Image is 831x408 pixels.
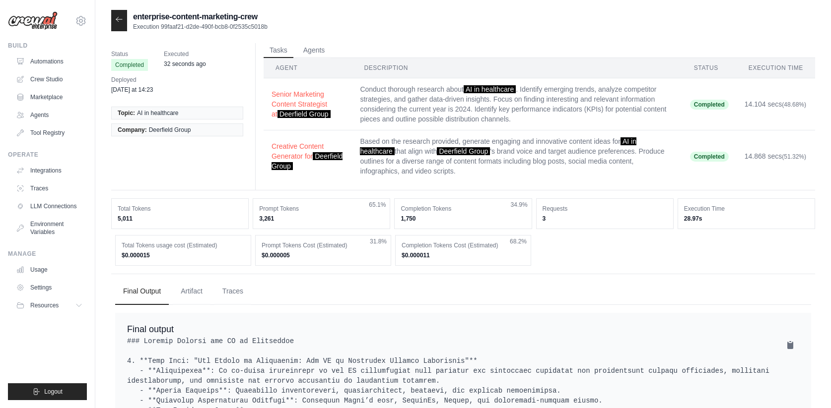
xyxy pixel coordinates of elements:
[12,107,87,123] a: Agents
[401,205,525,213] dt: Completion Tokens
[133,23,268,31] p: Execution 99faaf21-d2de-490f-bcb8-0f2535c5018b
[401,215,525,223] dd: 1,750
[12,89,87,105] a: Marketplace
[259,215,384,223] dd: 3,261
[684,205,809,213] dt: Execution Time
[737,78,815,130] td: 14.104 secs
[111,86,153,93] time: August 25, 2025 at 14:23 EDT
[264,43,293,58] button: Tasks
[133,11,268,23] h2: enterprise-content-marketing-crew
[111,59,148,71] span: Completed
[690,100,729,110] span: Completed
[264,58,352,78] th: Agent
[8,151,87,159] div: Operate
[12,216,87,240] a: Environment Variables
[44,388,63,396] span: Logout
[297,43,331,58] button: Agents
[149,126,191,134] span: Deerfield Group
[118,109,135,117] span: Topic:
[510,237,527,245] span: 68.2%
[8,11,58,30] img: Logo
[164,60,206,67] time: August 26, 2025 at 20:19 EDT
[122,241,245,249] dt: Total Tokens usage cost (Estimated)
[511,201,528,209] span: 34.9%
[137,109,178,117] span: AI in healthcare
[115,278,169,305] button: Final Output
[352,58,682,78] th: Description
[352,130,682,182] td: Based on the research provided, generate engaging and innovative content ideas for that align wit...
[543,205,667,213] dt: Requests
[127,324,174,334] span: Final output
[782,101,806,108] span: (48.68%)
[118,215,242,223] dd: 5,011
[272,89,344,119] button: Senior Marketing Content Strategist atDeerfield Group
[402,251,525,259] dd: $0.000011
[682,58,737,78] th: Status
[12,54,87,69] a: Automations
[12,262,87,278] a: Usage
[111,49,148,59] span: Status
[262,241,385,249] dt: Prompt Tokens Cost (Estimated)
[352,78,682,130] td: Conduct thorough research about . Identify emerging trends, analyze competitor strategies, and ga...
[8,383,87,400] button: Logout
[173,278,210,305] button: Artifact
[12,71,87,87] a: Crew Studio
[277,110,331,118] span: Deerfield Group
[684,215,809,223] dd: 28.97s
[8,42,87,50] div: Build
[12,180,87,196] a: Traces
[12,198,87,214] a: LLM Connections
[8,250,87,258] div: Manage
[402,241,525,249] dt: Completion Tokens Cost (Estimated)
[12,297,87,313] button: Resources
[782,153,806,160] span: (51.32%)
[12,163,87,178] a: Integrations
[118,126,147,134] span: Company:
[262,251,385,259] dd: $0.000005
[370,237,387,245] span: 31.8%
[543,215,667,223] dd: 3
[737,130,815,182] td: 14.868 secs
[164,49,206,59] span: Executed
[122,251,245,259] dd: $0.000015
[12,125,87,141] a: Tool Registry
[369,201,386,209] span: 65.1%
[111,75,153,85] span: Deployed
[30,301,59,309] span: Resources
[272,141,344,171] button: Creative Content Generator forDeerfield Group
[12,280,87,295] a: Settings
[437,147,490,155] span: Deerfield Group
[259,205,384,213] dt: Prompt Tokens
[737,58,815,78] th: Execution Time
[464,85,516,93] span: AI in healthcare
[118,205,242,213] dt: Total Tokens
[214,278,251,305] button: Traces
[690,152,729,162] span: Completed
